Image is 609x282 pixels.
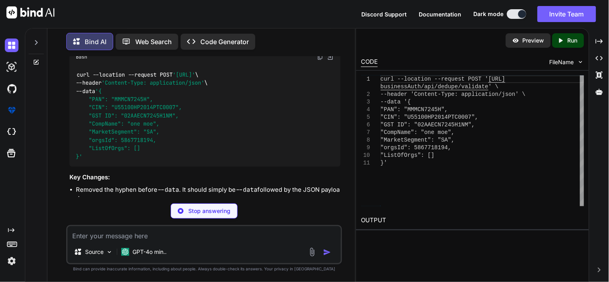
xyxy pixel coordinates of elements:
[361,75,370,83] div: 1
[577,59,584,65] img: chevron down
[512,37,519,44] img: preview
[135,37,172,47] p: Web Search
[381,122,475,128] span: "GST ID": "02AAECN7245H1NM",
[381,152,434,158] span: "ListOfOrgs": []
[356,211,589,230] h2: OUTPUT
[76,70,208,160] code: curl --location --request POST \ --header \ --data
[419,11,462,18] span: Documentation
[308,248,317,257] img: attachment
[361,152,370,159] div: 10
[361,144,370,152] div: 9
[538,6,596,22] button: Invite Team
[361,11,407,18] span: Discord Support
[474,10,504,18] span: Dark mode
[381,160,387,166] span: }'
[102,79,204,86] span: 'Content-Type: application/json'
[6,6,55,18] img: Bind AI
[361,91,370,98] div: 2
[106,249,113,256] img: Pick Models
[200,37,249,47] p: Code Generator
[5,103,18,117] img: premium
[361,136,370,144] div: 8
[381,137,455,143] span: "MarketSegment": "SA",
[5,125,18,139] img: cloudideIcon
[489,83,499,90] span: ' \
[361,57,378,67] div: CODE
[76,87,182,160] span: '{ "PAN": "MMMCN7245H", "CIN": "U55100HP2014PTC0007", "GST ID": "02AAECN7245H1NM", "CompName": "o...
[361,98,370,106] div: 3
[361,121,370,129] div: 6
[5,82,18,95] img: githubDark
[5,60,18,74] img: darkAi-studio
[132,248,167,256] p: GPT-4o min..
[381,76,489,82] span: curl --location --request POST '
[381,106,448,113] span: "PAN": "MMMCN7245H",
[323,248,331,256] img: icon
[85,248,104,256] p: Source
[317,54,324,60] img: copy
[523,37,544,45] p: Preview
[381,129,455,136] span: "CompName": "one moe",
[76,54,87,60] span: Bash
[489,76,505,82] span: [URL]
[381,83,489,90] span: businessAuth/api/dedupe/validate
[121,248,129,256] img: GPT-4o mini
[381,99,411,105] span: --data '{
[5,39,18,52] img: darkChat
[381,114,479,120] span: "CIN": "U55100HP2014PTC0007",
[173,71,196,78] span: '[URL]'
[381,91,525,97] span: --header 'Content-Type: application/json' \
[550,58,574,66] span: FileName
[76,185,340,203] li: Removed the hyphen before . It should simply be followed by the JSON payload.
[419,10,462,18] button: Documentation
[157,186,179,194] code: --data
[361,129,370,136] div: 7
[361,10,407,18] button: Discord Support
[361,159,370,167] div: 11
[188,207,230,215] p: Stop answering
[85,37,106,47] p: Bind AI
[5,254,18,268] img: settings
[381,144,451,151] span: "orgsId": 5867718194,
[236,186,257,194] code: --data
[568,37,578,45] p: Run
[69,173,340,182] h3: Key Changes:
[361,114,370,121] div: 5
[361,106,370,114] div: 4
[66,266,342,272] p: Bind can provide inaccurate information, including about people. Always double-check its answers....
[327,53,334,61] img: Open in Browser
